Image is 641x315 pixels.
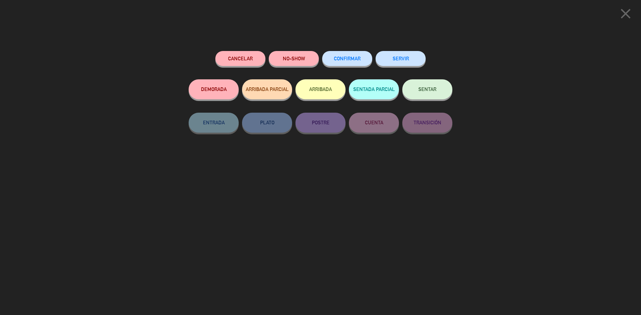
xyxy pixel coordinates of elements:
[349,113,399,133] button: CUENTA
[402,79,452,99] button: SENTAR
[242,79,292,99] button: ARRIBADA PARCIAL
[418,86,436,92] span: SENTAR
[246,86,289,92] span: ARRIBADA PARCIAL
[242,113,292,133] button: PLATO
[189,79,239,99] button: DEMORADA
[402,113,452,133] button: TRANSICIÓN
[617,5,634,22] i: close
[269,51,319,66] button: NO-SHOW
[322,51,372,66] button: CONFIRMAR
[189,113,239,133] button: ENTRADA
[215,51,265,66] button: Cancelar
[295,113,346,133] button: POSTRE
[376,51,426,66] button: SERVIR
[349,79,399,99] button: SENTADA PARCIAL
[295,79,346,99] button: ARRIBADA
[334,56,361,61] span: CONFIRMAR
[615,5,636,25] button: close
